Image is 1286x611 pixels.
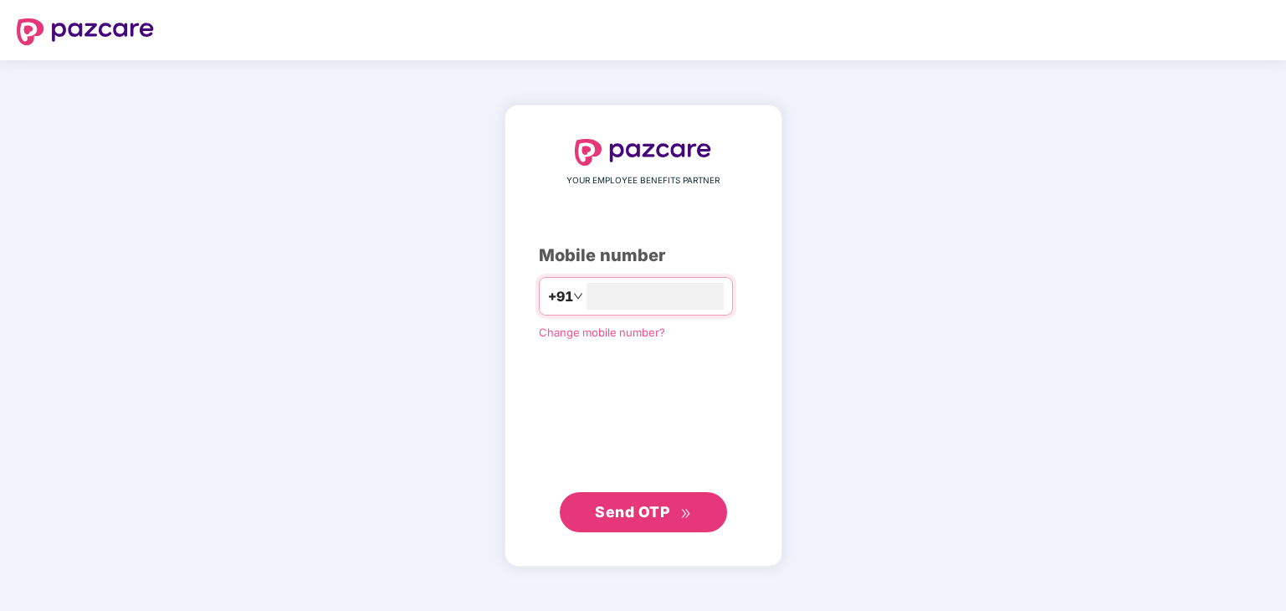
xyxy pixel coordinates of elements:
[680,508,691,519] span: double-right
[595,503,669,521] span: Send OTP
[539,243,748,269] div: Mobile number
[566,174,720,187] span: YOUR EMPLOYEE BENEFITS PARTNER
[548,286,573,307] span: +91
[573,291,583,301] span: down
[539,326,665,339] a: Change mobile number?
[575,139,712,166] img: logo
[560,492,727,532] button: Send OTPdouble-right
[17,18,154,45] img: logo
